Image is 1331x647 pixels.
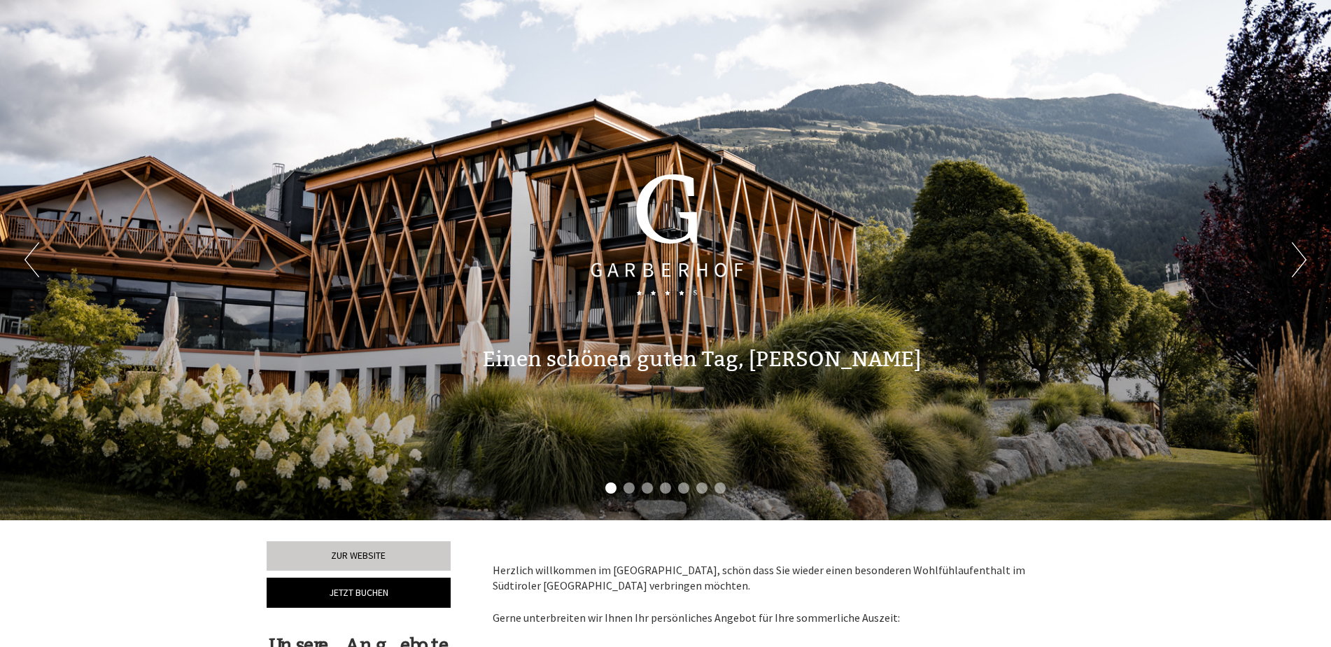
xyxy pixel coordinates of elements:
[1292,242,1307,277] button: Next
[267,541,451,571] a: Zur Website
[24,242,39,277] button: Previous
[493,562,1044,626] p: Herzlich willkommen im [GEOGRAPHIC_DATA], schön dass Sie wieder einen besonderen Wohlfühlaufentha...
[267,578,451,608] a: Jetzt buchen
[482,348,921,371] h1: Einen schönen guten Tag, [PERSON_NAME]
